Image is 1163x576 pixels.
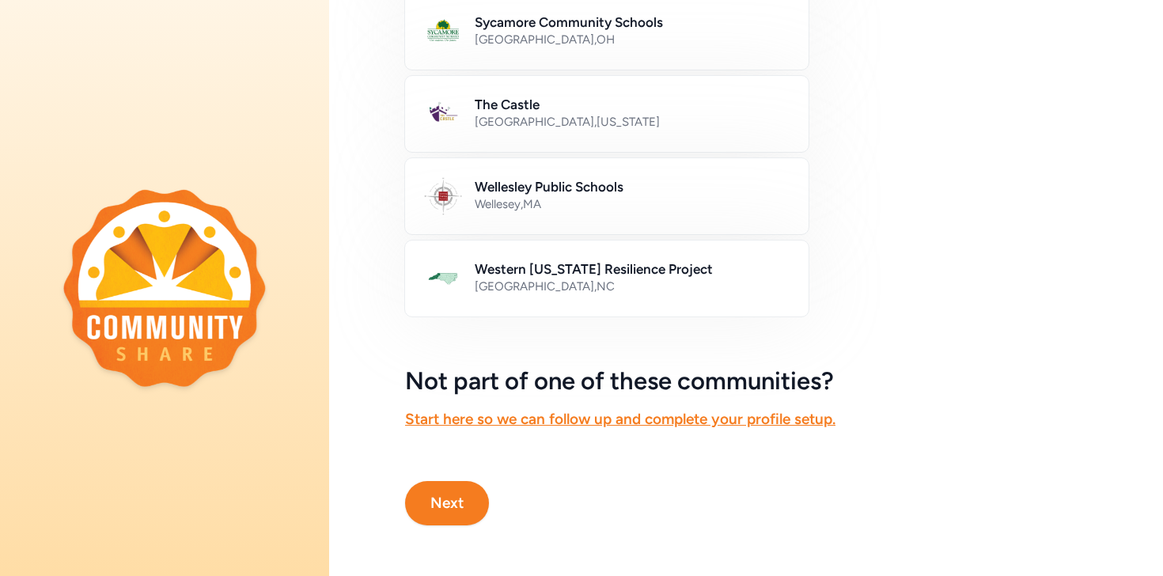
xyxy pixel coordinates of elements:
[405,410,835,428] a: Start here so we can follow up and complete your profile setup.
[424,13,462,51] img: Logo
[405,367,1087,396] h5: Not part of one of these communities?
[475,32,790,47] div: [GEOGRAPHIC_DATA] , OH
[475,13,790,32] h2: Sycamore Community Schools
[424,177,462,215] img: Logo
[405,481,489,525] button: Next
[475,279,790,294] div: [GEOGRAPHIC_DATA] , NC
[475,196,790,212] div: Wellesey , MA
[475,177,790,196] h2: Wellesley Public Schools
[424,95,462,133] img: Logo
[63,189,266,387] img: logo
[475,260,790,279] h2: Western [US_STATE] Resilience Project
[424,260,462,297] img: Logo
[475,95,790,114] h2: The Castle
[475,114,790,130] div: [GEOGRAPHIC_DATA] , [US_STATE]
